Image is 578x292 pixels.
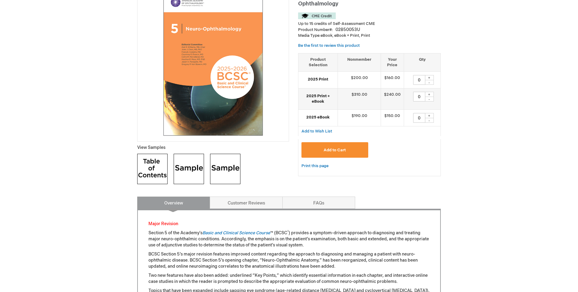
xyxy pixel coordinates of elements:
[301,115,335,120] strong: 2025 eBook
[381,109,404,126] td: $150.00
[298,33,441,39] p: eBook, eBook + Print, Print
[301,142,368,158] button: Add to Cart
[298,53,338,71] th: Product Selection
[425,92,434,97] div: +
[301,129,332,134] a: Add to Wish List
[324,148,346,153] span: Add to Cart
[425,75,434,80] div: +
[338,88,381,109] td: $310.00
[338,53,381,71] th: Nonmember
[210,154,240,184] img: Click to view
[287,230,289,234] sup: ®
[210,197,283,209] a: Customer Reviews
[301,93,335,105] strong: 2025 Print + eBook
[148,230,430,248] p: Section 5 of the Academy's ™ (BCSC ) provides a symptom-driven approach to diagnosing and treatin...
[404,53,440,71] th: Qty
[298,43,360,48] a: Be the first to review this product
[298,21,441,27] li: Up to 15 credits of Self-Assessment CME
[338,109,381,126] td: $190.00
[137,154,168,184] img: Click to view
[137,197,210,209] a: Overview
[148,273,430,285] p: Two new features have also been added: underlined “Key Points,” which identify essential informat...
[335,27,360,33] div: 02850053U
[301,162,328,170] a: Print this page
[425,113,434,118] div: +
[413,92,425,101] input: Qty
[301,77,335,82] strong: 2025 Print
[425,80,434,85] div: -
[381,88,404,109] td: $240.00
[425,118,434,123] div: -
[338,71,381,88] td: $200.00
[381,53,404,71] th: Your Price
[148,221,178,226] font: Major Revision
[298,27,333,32] strong: Product Number
[381,71,404,88] td: $160.00
[301,129,332,134] span: Add to Wish List
[282,197,355,209] a: FAQs
[148,251,430,270] p: BCSC Section 5’s major revision features improved content regarding the approach to diagnosing an...
[137,145,289,151] p: View Samples
[425,97,434,101] div: -
[202,230,270,235] a: Basic and Clinical Science Course
[413,113,425,123] input: Qty
[174,154,204,184] img: Click to view
[413,75,425,85] input: Qty
[298,33,321,38] strong: Media Type:
[298,12,336,19] img: CME Credit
